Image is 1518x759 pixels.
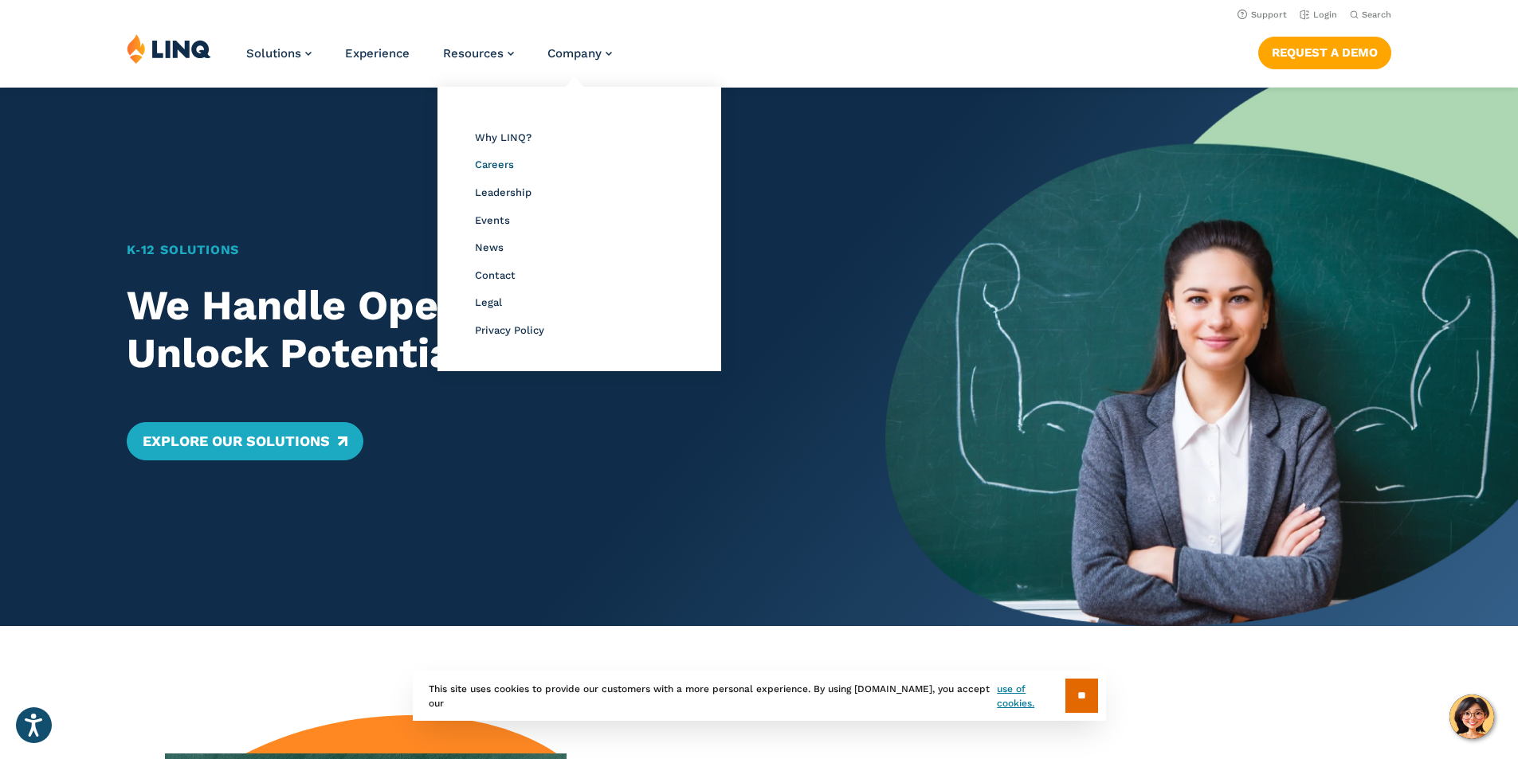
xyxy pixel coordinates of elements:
a: Legal [475,296,502,308]
a: Events [475,214,510,226]
a: Why LINQ? [475,131,531,143]
a: Login [1300,10,1337,20]
button: Hello, have a question? Let’s chat. [1449,694,1494,739]
a: Company [547,46,612,61]
a: use of cookies. [997,682,1065,710]
a: Leadership [475,186,531,198]
h1: K‑12 Solutions [127,241,824,260]
a: Explore Our Solutions [127,422,363,460]
a: Request a Demo [1258,37,1391,68]
img: LINQ | K‑12 Software [127,33,211,64]
a: Resources [443,46,514,61]
a: Privacy Policy [475,324,544,336]
a: Support [1238,10,1287,20]
div: This site uses cookies to provide our customers with a more personal experience. By using [DOMAIN... [413,671,1106,721]
nav: Button Navigation [1258,33,1391,68]
a: News [475,241,504,253]
a: Experience [345,46,410,61]
img: Home Banner [885,88,1518,626]
a: Solutions [246,46,312,61]
span: Search [1362,10,1391,20]
h2: We Handle Operations. You Unlock Potential. [127,282,824,378]
span: Resources [443,46,504,61]
button: Open Search Bar [1350,9,1391,21]
a: Contact [475,269,516,281]
a: Careers [475,158,514,170]
nav: Primary Navigation [246,33,612,86]
span: Company [547,46,602,61]
span: Solutions [246,46,301,61]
